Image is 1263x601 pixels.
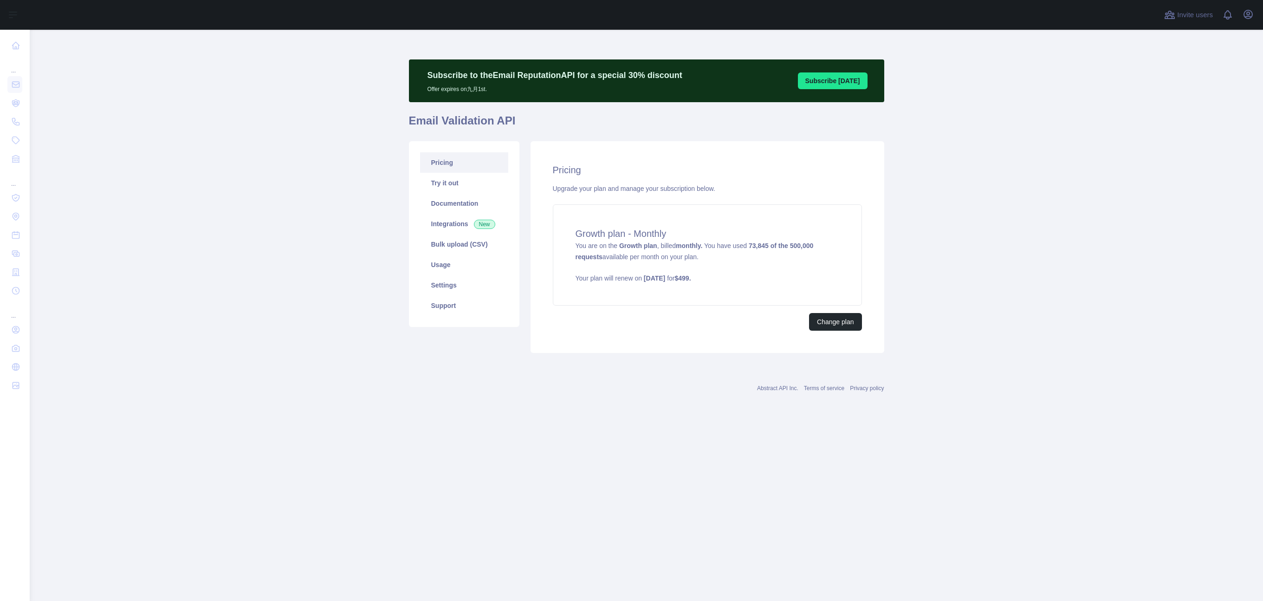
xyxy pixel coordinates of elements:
[809,313,861,331] button: Change plan
[576,242,839,283] span: You are on the , billed You have used available per month on your plan.
[420,214,508,234] a: Integrations New
[420,275,508,295] a: Settings
[804,385,844,392] a: Terms of service
[644,274,665,282] strong: [DATE]
[798,72,868,89] button: Subscribe [DATE]
[420,173,508,193] a: Try it out
[757,385,798,392] a: Abstract API Inc.
[576,274,839,283] p: Your plan will renew on for
[420,193,508,214] a: Documentation
[7,301,22,320] div: ...
[1162,7,1215,22] button: Invite users
[576,227,839,240] h4: Growth plan - Monthly
[427,69,682,82] p: Subscribe to the Email Reputation API for a special 30 % discount
[420,234,508,255] a: Bulk upload (CSV)
[420,295,508,316] a: Support
[1177,10,1213,20] span: Invite users
[553,163,862,176] h2: Pricing
[420,255,508,275] a: Usage
[676,242,702,249] strong: monthly.
[850,385,884,392] a: Privacy policy
[619,242,657,249] strong: Growth plan
[553,184,862,193] div: Upgrade your plan and manage your subscription below.
[7,169,22,188] div: ...
[427,82,682,93] p: Offer expires on 九月 1st.
[420,152,508,173] a: Pricing
[675,274,691,282] strong: $ 499 .
[409,113,884,136] h1: Email Validation API
[474,220,495,229] span: New
[7,56,22,74] div: ...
